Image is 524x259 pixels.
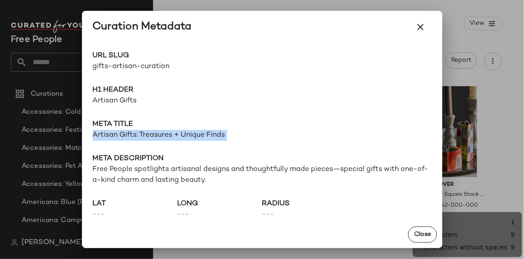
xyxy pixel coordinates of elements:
span: URL Slug [93,51,262,61]
span: Meta description [93,153,432,164]
button: Close [408,227,437,243]
span: Meta title [93,119,432,130]
span: H1 Header [93,85,432,96]
span: gifts-artisan-curation [93,61,262,72]
span: --- [178,209,262,220]
div: Curation Metadata [93,20,192,34]
span: --- [93,209,178,220]
span: lat [93,199,178,209]
span: Close [414,231,431,238]
span: --- [262,209,347,220]
span: radius [262,199,347,209]
span: Artisan Gifts [93,96,432,106]
span: Free People spotlights artisanal designs and thoughtfully made pieces—special gifts with one-of-a... [93,164,432,186]
span: long [178,199,262,209]
span: Artisan Gifts: Treasures + Unique Finds [93,130,432,141]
